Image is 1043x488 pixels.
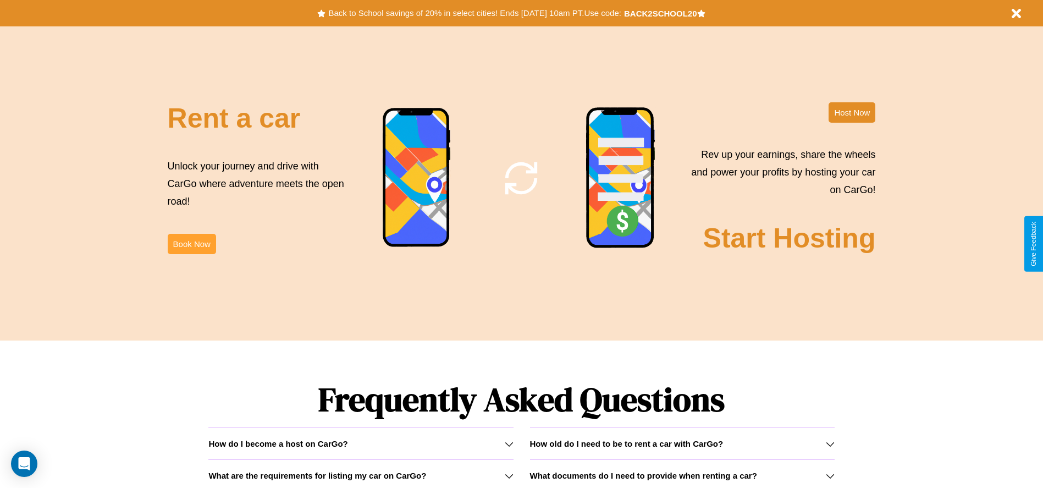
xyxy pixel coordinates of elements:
[1030,222,1038,266] div: Give Feedback
[168,102,301,134] h2: Rent a car
[168,157,348,211] p: Unlock your journey and drive with CarGo where adventure meets the open road!
[624,9,697,18] b: BACK2SCHOOL20
[703,222,876,254] h2: Start Hosting
[829,102,875,123] button: Host Now
[208,439,347,448] h3: How do I become a host on CarGo?
[530,471,757,480] h3: What documents do I need to provide when renting a car?
[208,371,834,427] h1: Frequently Asked Questions
[208,471,426,480] h3: What are the requirements for listing my car on CarGo?
[325,6,623,21] button: Back to School savings of 20% in select cities! Ends [DATE] 10am PT.Use code:
[586,107,656,250] img: phone
[11,451,37,477] div: Open Intercom Messenger
[530,439,724,448] h3: How old do I need to be to rent a car with CarGo?
[168,234,216,254] button: Book Now
[382,107,451,249] img: phone
[685,146,875,199] p: Rev up your earnings, share the wheels and power your profits by hosting your car on CarGo!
